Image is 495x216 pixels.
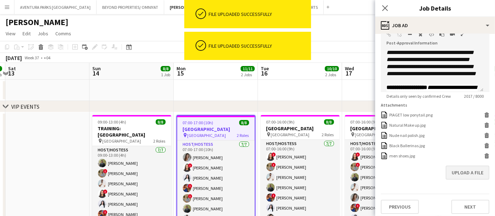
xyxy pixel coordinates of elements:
[458,94,489,99] span: 2017 / 8000
[389,143,425,148] div: Black Ballerinas.jpg
[429,32,434,37] button: HTML Code
[451,200,489,214] button: Next
[351,119,379,125] span: 07:00-16:00 (9h)
[418,32,423,37] button: Clear Formatting
[23,55,41,60] span: Week 37
[356,163,360,167] span: !
[375,4,495,13] h3: Job Details
[188,184,192,188] span: !
[156,119,166,125] span: 8/8
[23,30,31,37] span: Edit
[381,102,407,108] label: Attachments
[375,17,495,34] div: Job Ad
[52,29,74,38] a: Comms
[188,163,192,168] span: !
[239,120,249,125] span: 8/8
[261,65,269,72] span: Tue
[103,210,107,214] span: !
[446,166,489,180] button: Upload a file
[460,31,465,37] button: Fullscreen
[154,138,166,144] span: 2 Roles
[7,69,16,77] span: 13
[183,120,214,125] span: 07:00-17:00 (10h)
[3,29,18,38] a: View
[408,32,413,37] button: Horizontal Line
[20,29,33,38] a: Edit
[261,125,340,132] h3: [GEOGRAPHIC_DATA]
[389,122,426,128] div: Natural Make up.jpg
[8,65,16,72] span: Sat
[272,193,276,198] span: !
[14,0,97,14] button: AVENTURA PARKS [GEOGRAPHIC_DATA]
[322,132,334,137] span: 2 Roles
[6,30,16,37] span: View
[271,132,310,137] span: [GEOGRAPHIC_DATA]
[188,194,192,198] span: !
[266,119,295,125] span: 07:00-16:00 (9h)
[209,43,308,49] div: File uploaded successfully
[241,72,254,77] div: 2 Jobs
[355,132,394,137] span: [GEOGRAPHIC_DATA]
[381,94,457,99] span: Details only seen by confirmed Crew
[161,72,170,77] div: 1 Job
[381,200,419,214] button: Previous
[187,133,226,138] span: [GEOGRAPHIC_DATA]
[35,29,51,38] a: Jobs
[103,138,141,144] span: [GEOGRAPHIC_DATA]
[272,163,276,167] span: !
[97,0,164,14] button: BEYOND PROPERTIES/ OMNIYAT
[175,69,186,77] span: 15
[11,103,39,110] div: VIP EVENTS
[91,69,101,77] span: 14
[450,31,455,37] button: Insert video
[325,66,339,71] span: 10/10
[55,30,71,37] span: Comms
[209,11,308,17] div: File uploaded successfully
[345,125,424,132] h3: [GEOGRAPHIC_DATA]
[6,17,68,28] h1: [PERSON_NAME]
[237,133,249,138] span: 2 Roles
[324,119,334,125] span: 8/8
[103,169,107,173] span: !
[344,69,354,77] span: 17
[356,152,360,157] span: !
[325,72,339,77] div: 2 Jobs
[356,204,360,208] span: !
[98,119,126,125] span: 09:00-13:00 (4h)
[389,133,425,138] div: Nude nail polish.jpg
[92,125,171,138] h3: TRAINING: [GEOGRAPHIC_DATA]
[38,30,48,37] span: Jobs
[92,65,101,72] span: Sun
[6,54,22,61] div: [DATE]
[272,152,276,157] span: !
[44,55,50,60] div: +04
[161,66,171,71] span: 8/8
[177,126,255,132] h3: [GEOGRAPHIC_DATA]
[389,112,433,118] div: PIAGET low ponytail.png
[260,69,269,77] span: 16
[389,153,415,158] div: men shoes.jpg
[177,65,186,72] span: Mon
[241,66,255,71] span: 11/11
[103,190,107,194] span: !
[345,65,354,72] span: Wed
[164,0,207,14] button: [PERSON_NAME]
[439,31,444,37] button: Paste as plain text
